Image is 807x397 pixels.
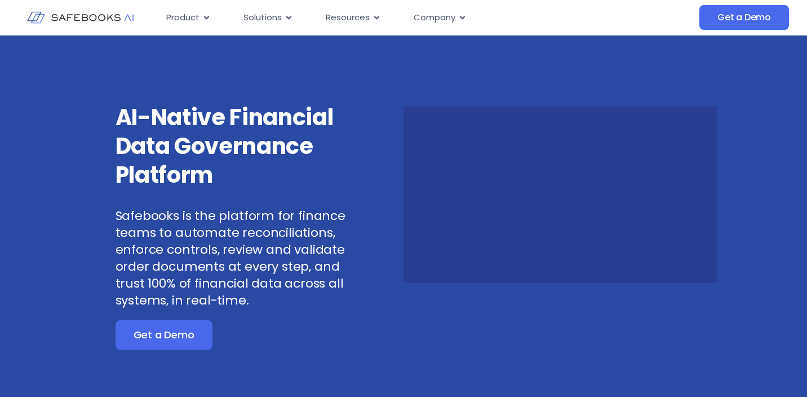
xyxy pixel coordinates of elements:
[243,11,282,24] span: Solutions
[116,103,351,189] h3: AI-Native Financial Data Governance Platform
[166,11,199,24] span: Product
[326,11,370,24] span: Resources
[157,7,614,29] nav: Menu
[116,320,212,350] a: Get a Demo
[414,11,455,24] span: Company
[699,5,789,30] a: Get a Demo
[157,7,614,29] div: Menu Toggle
[717,12,771,23] span: Get a Demo
[134,329,194,341] span: Get a Demo
[116,208,351,309] p: Safebooks is the platform for finance teams to automate reconciliations, enforce controls, review...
